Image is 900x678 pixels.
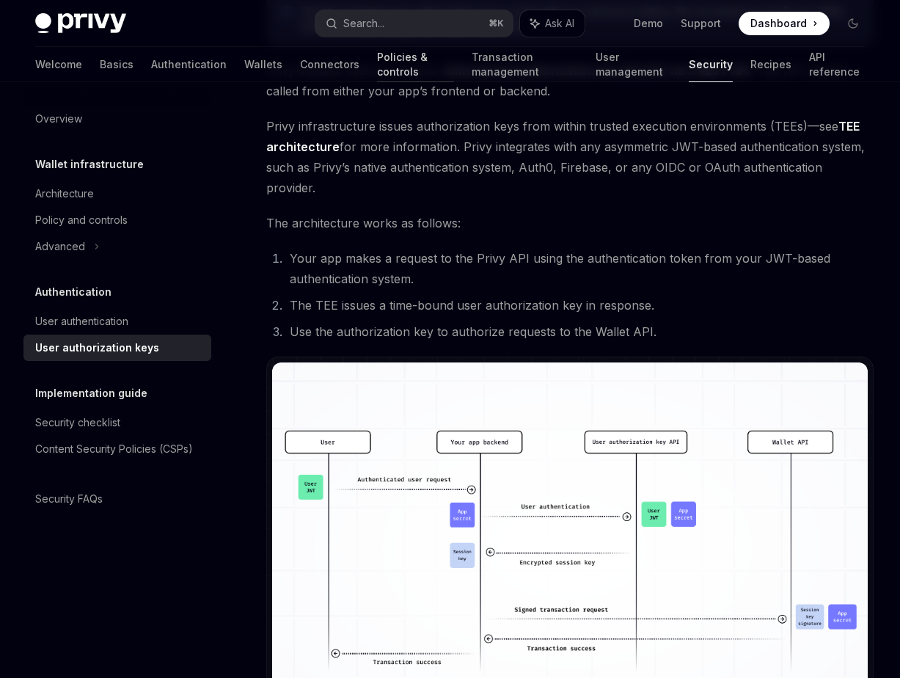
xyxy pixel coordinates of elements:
[35,238,85,255] div: Advanced
[244,47,282,82] a: Wallets
[809,47,865,82] a: API reference
[266,213,874,233] span: The architecture works as follows:
[841,12,865,35] button: Toggle dark mode
[315,10,512,37] button: Search...⌘K
[23,181,211,207] a: Architecture
[35,211,128,229] div: Policy and controls
[23,106,211,132] a: Overview
[35,185,94,203] div: Architecture
[35,313,128,330] div: User authentication
[35,414,120,431] div: Security checklist
[750,47,791,82] a: Recipes
[689,47,733,82] a: Security
[266,116,874,198] span: Privy infrastructure issues authorization keys from within trusted execution environments (TEEs)—...
[23,436,211,462] a: Content Security Policies (CSPs)
[285,248,874,289] li: Your app makes a request to the Privy API using the authentication token from your JWT-based auth...
[739,12,830,35] a: Dashboard
[596,47,671,82] a: User management
[472,47,578,82] a: Transaction management
[35,283,111,301] h5: Authentication
[520,10,585,37] button: Ask AI
[489,18,504,29] span: ⌘ K
[35,47,82,82] a: Welcome
[35,339,159,357] div: User authorization keys
[377,47,454,82] a: Policies & controls
[343,15,384,32] div: Search...
[23,207,211,233] a: Policy and controls
[23,409,211,436] a: Security checklist
[35,13,126,34] img: dark logo
[545,16,574,31] span: Ask AI
[634,16,663,31] a: Demo
[23,335,211,361] a: User authorization keys
[35,490,103,508] div: Security FAQs
[35,110,82,128] div: Overview
[300,47,359,82] a: Connectors
[681,16,721,31] a: Support
[35,384,147,402] h5: Implementation guide
[285,295,874,316] li: The TEE issues a time-bound user authorization key in response.
[750,16,807,31] span: Dashboard
[285,321,874,342] li: Use the authorization key to authorize requests to the Wallet API.
[23,486,211,512] a: Security FAQs
[35,156,144,173] h5: Wallet infrastructure
[100,47,133,82] a: Basics
[35,440,193,458] div: Content Security Policies (CSPs)
[151,47,227,82] a: Authentication
[23,308,211,335] a: User authentication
